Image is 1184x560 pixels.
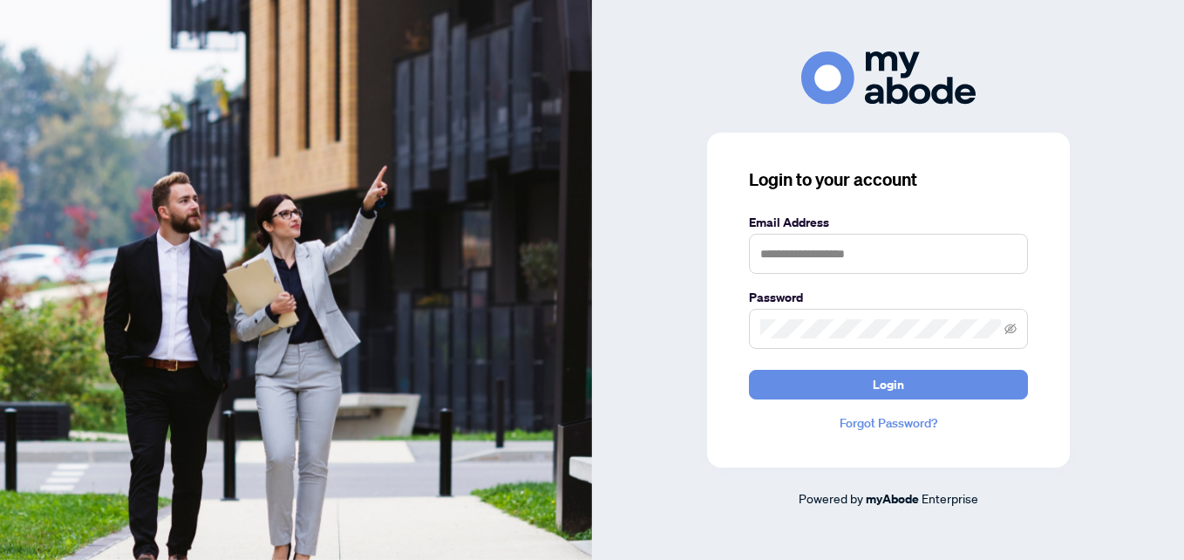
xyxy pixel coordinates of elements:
img: ma-logo [801,51,976,105]
a: Forgot Password? [749,413,1028,433]
a: myAbode [866,489,919,509]
button: Login [749,370,1028,400]
span: eye-invisible [1004,323,1017,335]
span: Enterprise [922,490,978,506]
span: Powered by [799,490,863,506]
label: Password [749,288,1028,307]
span: Login [873,371,904,399]
label: Email Address [749,213,1028,232]
h3: Login to your account [749,167,1028,192]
